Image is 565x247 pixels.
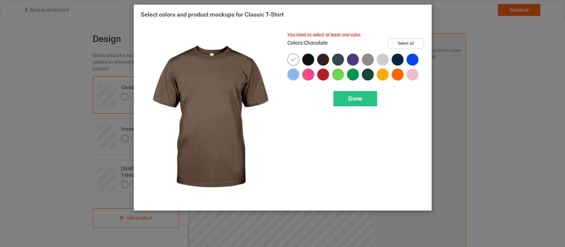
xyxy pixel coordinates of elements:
span: Done [348,95,362,102]
h4: : [287,40,328,47]
img: heather_texture.png [362,54,374,66]
img: regular.jpg [141,32,278,204]
span: Colors [287,40,303,46]
span: Chocolate [304,40,328,46]
button: Select all [388,38,424,49]
span: You need to select at least one color. [287,32,361,37]
span: Select colors and product mockups for Classic T-Shirt [141,11,284,18]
